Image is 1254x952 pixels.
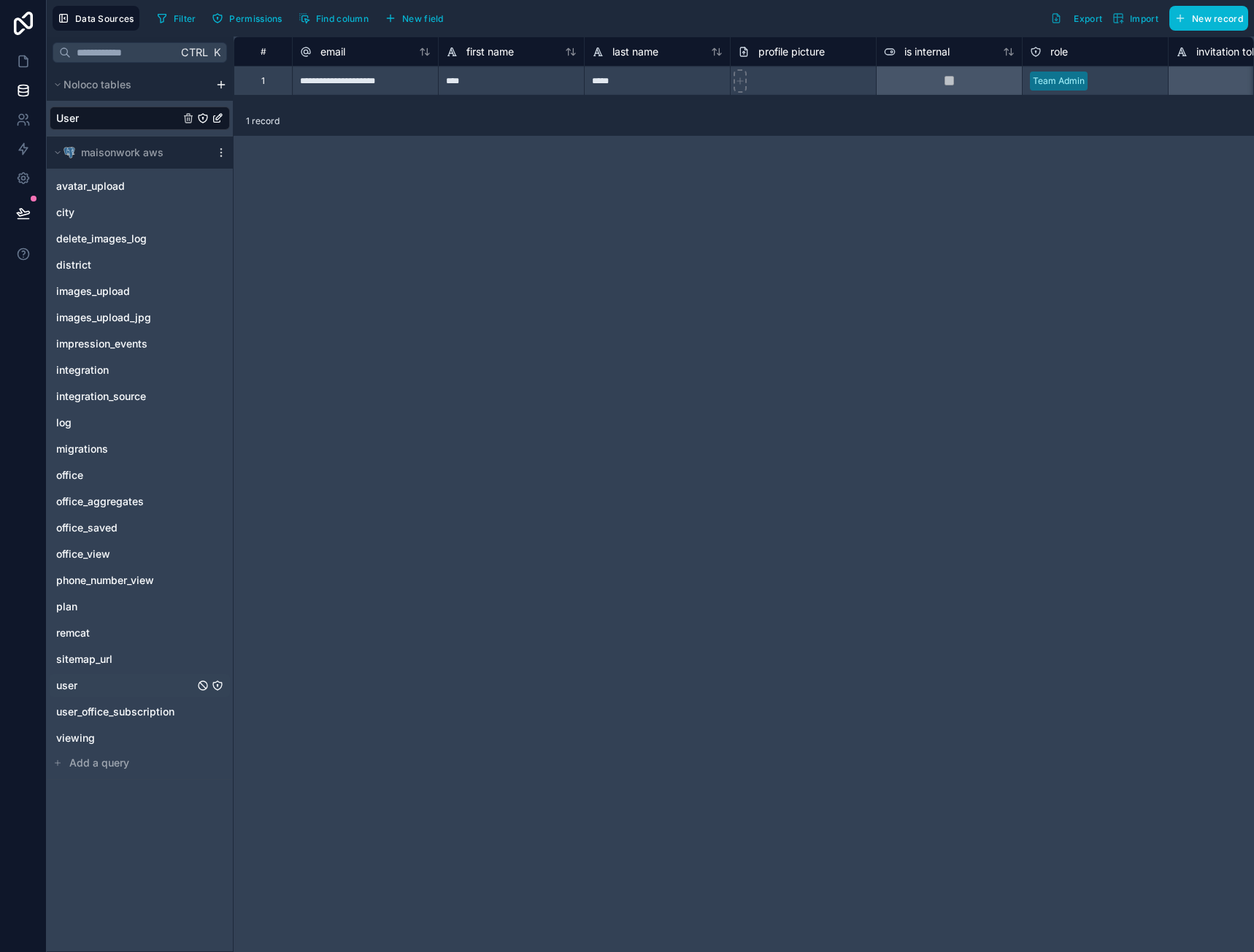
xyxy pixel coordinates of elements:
[245,46,281,57] div: #
[466,45,514,59] span: first name
[1074,13,1102,24] span: Export
[75,13,134,24] span: Data Sources
[261,75,265,87] div: 1
[316,13,369,24] span: Find column
[1050,45,1068,59] span: role
[1033,74,1085,88] div: Team Admin
[1130,13,1158,24] span: Import
[320,45,345,59] span: email
[246,115,280,127] span: 1 record
[904,45,950,59] span: is internal
[1107,6,1163,31] button: Import
[174,13,196,24] span: Filter
[207,7,293,29] a: Permissions
[1163,6,1248,31] a: New record
[758,45,825,59] span: profile picture
[1192,13,1243,24] span: New record
[1169,6,1248,31] button: New record
[380,7,449,29] button: New field
[180,43,209,61] span: Ctrl
[53,6,139,31] button: Data Sources
[151,7,201,29] button: Filter
[229,13,282,24] span: Permissions
[293,7,374,29] button: Find column
[212,47,222,58] span: K
[207,7,287,29] button: Permissions
[1045,6,1107,31] button: Export
[612,45,658,59] span: last name
[402,13,444,24] span: New field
